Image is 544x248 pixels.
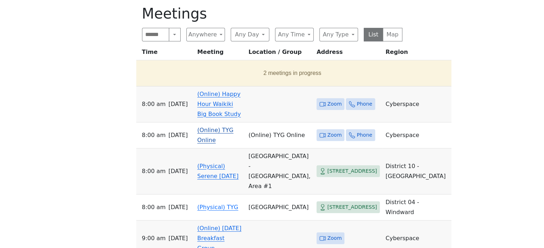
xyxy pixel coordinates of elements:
[327,203,377,212] span: [STREET_ADDRESS]
[319,28,358,41] button: Any Type
[231,28,269,41] button: Any Day
[168,99,188,109] span: [DATE]
[168,130,188,140] span: [DATE]
[327,100,342,108] span: Zoom
[383,194,451,221] td: District 04 - Windward
[186,28,225,41] button: Anywhere
[142,28,170,41] input: Search
[246,122,314,148] td: (Online) TYG Online
[139,63,446,83] button: 2 meetings in progress
[275,28,314,41] button: Any Time
[383,122,451,148] td: Cyberspace
[357,100,372,108] span: Phone
[168,233,188,243] span: [DATE]
[327,167,377,176] span: [STREET_ADDRESS]
[142,130,166,140] span: 8:00 AM
[136,47,195,60] th: Time
[383,28,402,41] button: Map
[197,91,241,117] a: (Online) Happy Hour Waikiki Big Book Study
[383,148,451,194] td: District 10 - [GEOGRAPHIC_DATA]
[142,233,166,243] span: 9:00 AM
[195,47,246,60] th: Meeting
[364,28,383,41] button: List
[327,234,342,243] span: Zoom
[142,166,166,176] span: 8:00 AM
[327,131,342,140] span: Zoom
[246,148,314,194] td: [GEOGRAPHIC_DATA] - [GEOGRAPHIC_DATA], Area #1
[142,99,166,109] span: 8:00 AM
[168,166,188,176] span: [DATE]
[246,47,314,60] th: Location / Group
[314,47,383,60] th: Address
[142,202,166,212] span: 8:00 AM
[168,202,188,212] span: [DATE]
[383,47,451,60] th: Region
[197,163,239,179] a: (Physical) Serene [DATE]
[197,127,234,143] a: (Online) TYG Online
[246,194,314,221] td: [GEOGRAPHIC_DATA]
[197,204,239,211] a: (Physical) TYG
[383,86,451,122] td: Cyberspace
[142,5,402,22] h1: Meetings
[357,131,372,140] span: Phone
[169,28,180,41] button: Search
